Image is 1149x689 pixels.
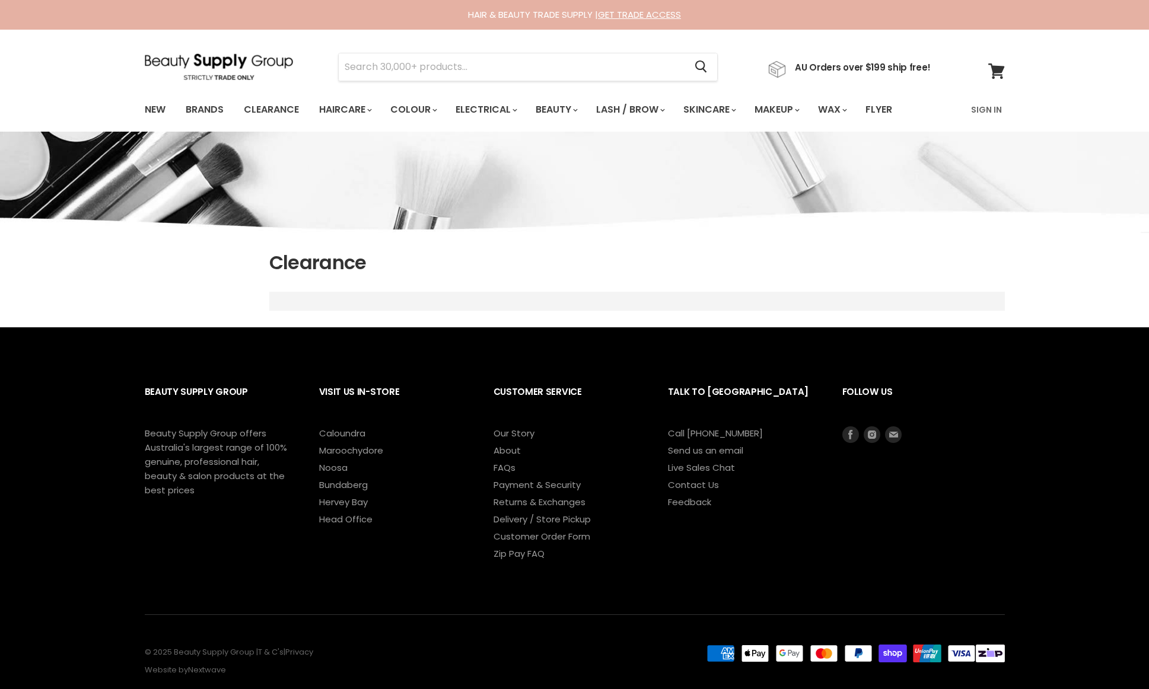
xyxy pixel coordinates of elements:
a: New [136,97,174,122]
a: Live Sales Chat [668,461,735,474]
a: Send us an email [668,444,743,457]
a: Makeup [746,97,807,122]
a: Call [PHONE_NUMBER] [668,427,763,439]
a: Electrical [447,97,524,122]
iframe: Gorgias live chat messenger [1090,633,1137,677]
img: footer-tile-new.png [976,645,1004,662]
a: Bundaberg [319,479,368,491]
a: Payment & Security [494,479,581,491]
a: Beauty [527,97,585,122]
form: Product [338,53,718,81]
nav: Main [130,92,1020,127]
a: Clearance [235,97,308,122]
h2: Visit Us In-Store [319,377,470,426]
a: Colour [381,97,444,122]
ul: Main menu [136,92,932,127]
h2: Talk to [GEOGRAPHIC_DATA] [668,377,819,426]
input: Search [339,53,686,81]
a: Feedback [668,496,711,508]
a: T & C's [258,646,284,658]
h2: Beauty Supply Group [145,377,295,426]
p: © 2025 Beauty Supply Group | | Website by [145,648,654,675]
a: Head Office [319,513,373,525]
a: Contact Us [668,479,719,491]
a: Sign In [964,97,1009,122]
a: Caloundra [319,427,365,439]
a: Customer Order Form [494,530,590,543]
a: Nextwave [188,664,226,675]
a: About [494,444,521,457]
a: Delivery / Store Pickup [494,513,591,525]
a: Hervey Bay [319,496,368,508]
h1: Clearance [269,250,1005,275]
a: Brands [177,97,233,122]
h2: Follow us [842,377,1005,426]
a: Flyer [857,97,901,122]
a: Maroochydore [319,444,383,457]
a: Haircare [310,97,379,122]
p: Beauty Supply Group offers Australia's largest range of 100% genuine, professional hair, beauty &... [145,426,287,497]
a: Noosa [319,461,348,474]
a: Returns & Exchanges [494,496,585,508]
button: Search [686,53,717,81]
a: Privacy [285,646,313,658]
a: Skincare [674,97,743,122]
a: Lash / Brow [587,97,672,122]
a: Zip Pay FAQ [494,547,545,560]
div: HAIR & BEAUTY TRADE SUPPLY | [130,9,1020,21]
a: Wax [809,97,854,122]
a: GET TRADE ACCESS [598,8,681,21]
a: Our Story [494,427,534,439]
a: FAQs [494,461,515,474]
h2: Customer Service [494,377,644,426]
